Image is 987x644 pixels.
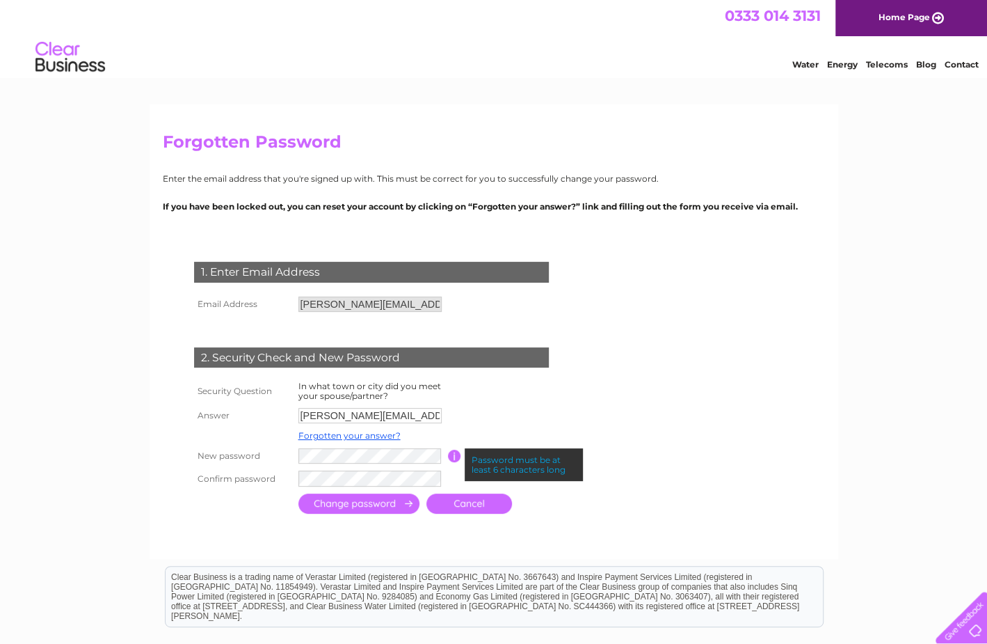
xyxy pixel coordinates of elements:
[298,381,441,401] label: In what town or city did you meet your spouse/partner?
[194,347,549,368] div: 2. Security Check and New Password
[163,200,825,213] p: If you have been locked out, you can reset your account by clicking on “Forgotten your answer?” l...
[191,293,295,315] th: Email Address
[465,448,583,482] div: Password must be at least 6 characters long
[35,36,106,79] img: logo.png
[163,172,825,185] p: Enter the email address that you're signed up with. This must be correct for you to successfully ...
[426,494,512,514] a: Cancel
[191,378,295,405] th: Security Question
[298,494,419,514] input: Submit
[725,7,821,24] a: 0333 014 3131
[194,262,549,283] div: 1. Enter Email Address
[163,132,825,159] h2: Forgotten Password
[166,8,823,68] div: Clear Business is a trading name of Verastar Limited (registered in [GEOGRAPHIC_DATA] No. 3667643...
[827,59,858,70] a: Energy
[945,59,979,70] a: Contact
[191,445,295,468] th: New password
[866,59,908,70] a: Telecoms
[298,430,401,441] a: Forgotten your answer?
[448,450,461,462] input: Information
[191,405,295,427] th: Answer
[916,59,936,70] a: Blog
[792,59,819,70] a: Water
[191,467,295,490] th: Confirm password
